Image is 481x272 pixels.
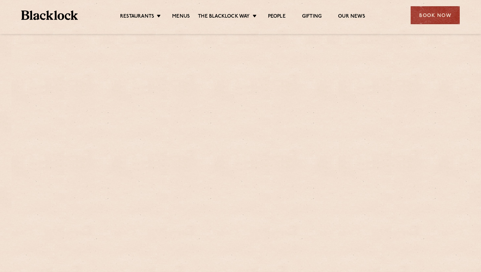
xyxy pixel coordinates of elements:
a: Restaurants [120,13,154,21]
img: BL_Textured_Logo-footer-cropped.svg [21,10,78,20]
a: Our News [338,13,365,21]
a: Menus [172,13,190,21]
a: The Blacklock Way [198,13,250,21]
div: Book Now [411,6,460,24]
a: Gifting [302,13,322,21]
a: People [268,13,286,21]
